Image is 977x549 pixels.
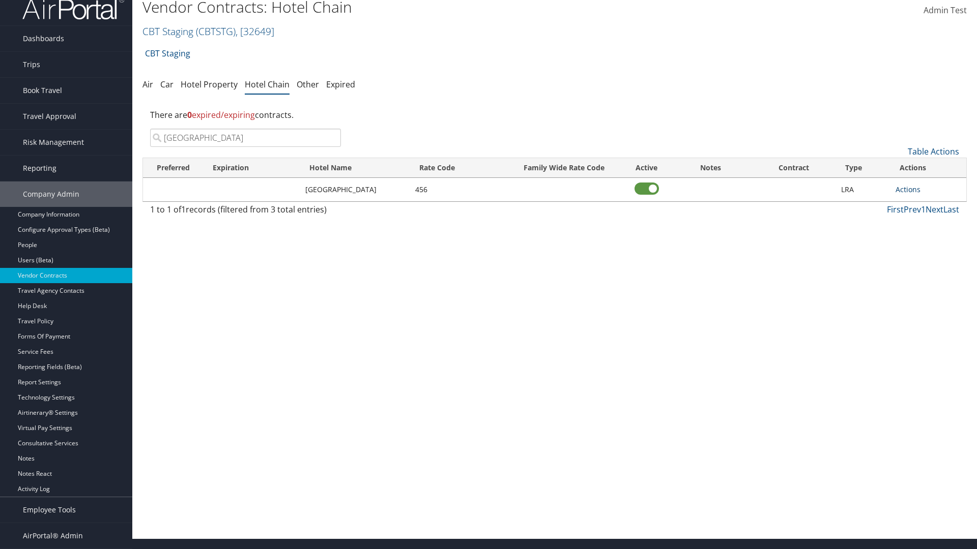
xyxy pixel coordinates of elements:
span: Book Travel [23,78,62,103]
th: Preferred: activate to sort column ascending [143,158,204,178]
a: Air [142,79,153,90]
span: Company Admin [23,181,79,207]
a: Other [297,79,319,90]
span: Dashboards [23,26,64,51]
th: Active: activate to sort column ascending [623,158,670,178]
th: Expiration: activate to sort column ascending [204,158,300,178]
th: Contract: activate to sort column ascending [751,158,836,178]
a: Expired [326,79,355,90]
a: Car [160,79,174,90]
span: AirPortal® Admin [23,523,83,548]
span: Travel Approval [23,104,76,129]
span: Trips [23,52,40,77]
th: Family Wide Rate Code: activate to sort column ascending [506,158,623,178]
a: Hotel Property [181,79,238,90]
a: 1 [921,204,926,215]
span: 1 [181,204,186,215]
th: Type: activate to sort column ascending [836,158,890,178]
div: There are contracts. [142,101,967,129]
a: First [887,204,904,215]
span: expired/expiring [187,109,255,120]
th: Hotel Name: activate to sort column ascending [300,158,410,178]
span: ( CBTSTG ) [196,24,236,38]
a: Hotel Chain [245,79,290,90]
a: Table Actions [908,146,959,157]
td: LRA [836,178,890,201]
a: Actions [896,185,921,194]
th: Notes: activate to sort column ascending [670,158,751,178]
input: Search [150,129,341,147]
strong: 0 [187,109,192,120]
td: 456 [410,178,506,201]
span: Risk Management [23,130,84,155]
a: Prev [904,204,921,215]
td: [GEOGRAPHIC_DATA] [300,178,410,201]
span: Employee Tools [23,497,76,523]
a: CBT Staging [145,43,190,64]
th: Rate Code: activate to sort column ascending [410,158,506,178]
div: 1 to 1 of records (filtered from 3 total entries) [150,203,341,221]
a: Last [943,204,959,215]
th: Actions [890,158,966,178]
a: Next [926,204,943,215]
span: Reporting [23,156,56,181]
a: CBT Staging [142,24,274,38]
span: , [ 32649 ] [236,24,274,38]
span: Admin Test [924,5,967,16]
